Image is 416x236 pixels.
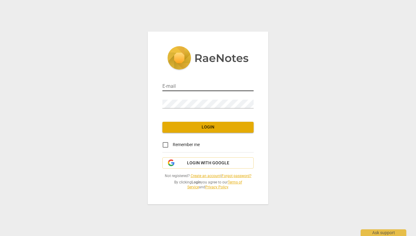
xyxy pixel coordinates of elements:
[162,157,254,169] button: Login with Google
[167,124,249,130] span: Login
[162,173,254,179] span: Not registered? |
[222,174,251,178] a: Forgot password?
[205,185,228,189] a: Privacy Policy
[162,180,254,190] span: By clicking you agree to our and .
[167,46,249,71] img: 5ac2273c67554f335776073100b6d88f.svg
[361,229,406,236] div: Ask support
[162,122,254,133] button: Login
[187,160,229,166] span: Login with Google
[173,142,200,148] span: Remember me
[191,174,221,178] a: Create an account
[192,180,201,184] b: Login
[187,180,242,190] a: Terms of Service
